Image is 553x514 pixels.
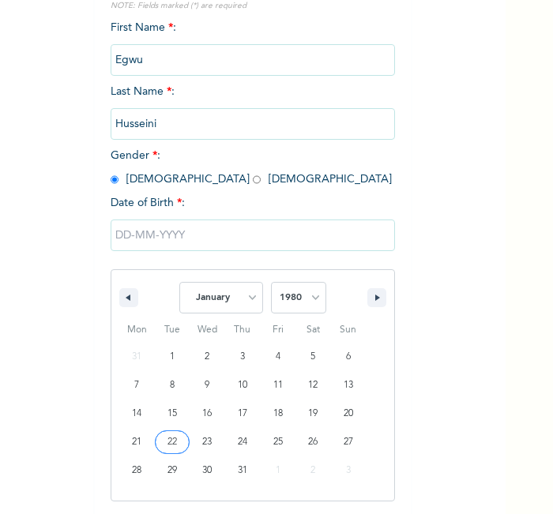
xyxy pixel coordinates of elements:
[119,317,155,343] span: Mon
[330,400,366,428] button: 20
[295,400,331,428] button: 19
[260,428,295,456] button: 25
[190,343,225,371] button: 2
[238,371,247,400] span: 10
[225,428,261,456] button: 24
[111,22,395,66] span: First Name :
[170,343,175,371] span: 1
[111,86,395,129] span: Last Name :
[273,400,283,428] span: 18
[308,428,318,456] span: 26
[225,317,261,343] span: Thu
[190,317,225,343] span: Wed
[225,371,261,400] button: 10
[225,343,261,371] button: 3
[167,428,177,456] span: 22
[202,428,212,456] span: 23
[238,428,247,456] span: 24
[260,400,295,428] button: 18
[155,456,190,485] button: 29
[190,456,225,485] button: 30
[119,428,155,456] button: 21
[273,371,283,400] span: 11
[295,343,331,371] button: 5
[167,400,177,428] span: 15
[111,108,395,140] input: Enter your last name
[190,371,225,400] button: 9
[190,428,225,456] button: 23
[225,456,261,485] button: 31
[273,428,283,456] span: 25
[190,400,225,428] button: 16
[119,456,155,485] button: 28
[308,400,318,428] span: 19
[202,400,212,428] span: 16
[111,150,392,185] span: Gender : [DEMOGRAPHIC_DATA] [DEMOGRAPHIC_DATA]
[344,428,353,456] span: 27
[132,456,141,485] span: 28
[238,456,247,485] span: 31
[330,343,366,371] button: 6
[170,371,175,400] span: 8
[260,371,295,400] button: 11
[276,343,280,371] span: 4
[167,456,177,485] span: 29
[330,428,366,456] button: 27
[260,317,295,343] span: Fri
[225,400,261,428] button: 17
[295,371,331,400] button: 12
[310,343,315,371] span: 5
[132,400,141,428] span: 14
[260,343,295,371] button: 4
[155,371,190,400] button: 8
[295,428,331,456] button: 26
[344,371,353,400] span: 13
[155,317,190,343] span: Tue
[155,400,190,428] button: 15
[119,371,155,400] button: 7
[134,371,139,400] span: 7
[119,400,155,428] button: 14
[155,428,190,456] button: 22
[205,343,209,371] span: 2
[238,400,247,428] span: 17
[111,195,185,212] span: Date of Birth :
[308,371,318,400] span: 12
[132,428,141,456] span: 21
[330,371,366,400] button: 13
[346,343,351,371] span: 6
[295,317,331,343] span: Sat
[111,219,395,251] input: DD-MM-YYYY
[344,400,353,428] span: 20
[202,456,212,485] span: 30
[205,371,209,400] span: 9
[111,44,395,76] input: Enter your first name
[155,343,190,371] button: 1
[240,343,245,371] span: 3
[330,317,366,343] span: Sun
